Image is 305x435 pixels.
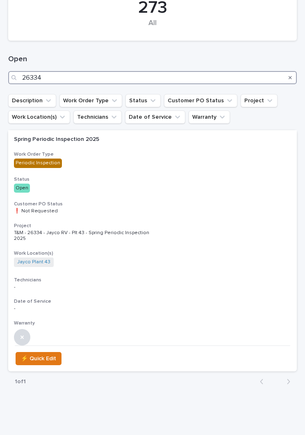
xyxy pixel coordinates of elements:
button: Work Location(s) [8,110,70,124]
h3: Status [14,176,291,183]
button: Description [8,94,56,107]
h3: Work Location(s) [14,250,291,257]
button: Status [125,94,161,107]
button: Work Order Type [59,94,122,107]
p: - [14,306,157,311]
button: Customer PO Status [164,94,237,107]
p: ❗ Not Requested [14,208,157,214]
h3: Customer PO Status [14,201,291,207]
h3: Work Order Type [14,151,291,158]
button: Date of Service [125,110,185,124]
p: T&M - 26334 - Jayco RV - Plt 43 - Spring Periodic Inspection 2025 [14,230,157,242]
input: Search [8,71,297,84]
span: ⚡ Quick Edit [21,354,56,364]
p: Spring Periodic Inspection 2025 [14,136,157,143]
h3: Date of Service [14,298,291,305]
a: Jayco Plant 43 [17,259,50,265]
h3: Technicians [14,277,291,283]
div: All [22,19,283,36]
div: Open [14,184,30,193]
p: 1 of 1 [8,372,32,392]
a: Spring Periodic Inspection 2025Work Order TypePeriodic InspectionStatusOpenCustomer PO Status❗ No... [8,130,297,371]
button: Next [275,378,297,385]
button: Warranty [189,110,230,124]
button: Project [241,94,278,107]
button: Back [253,378,275,385]
button: Technicians [73,110,122,124]
div: Periodic Inspection [14,159,62,168]
h3: Project [14,223,291,229]
p: - [14,284,157,290]
button: ⚡ Quick Edit [16,352,61,365]
h1: Open [8,55,297,64]
h3: Warranty [14,320,291,327]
